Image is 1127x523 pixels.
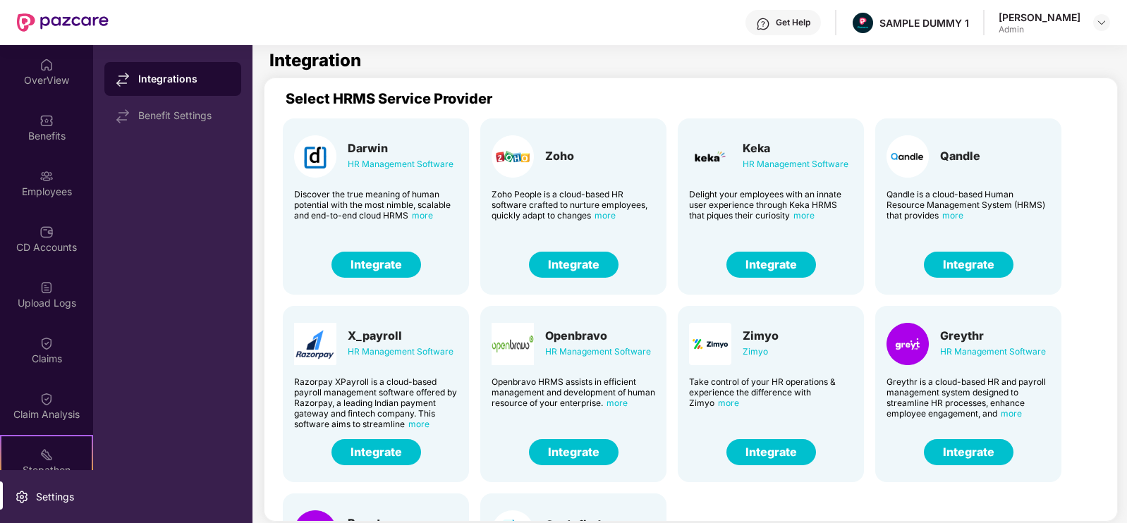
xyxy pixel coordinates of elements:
[545,344,651,359] div: HR Management Software
[294,135,336,178] img: Card Logo
[595,210,616,221] span: more
[17,13,109,32] img: New Pazcare Logo
[726,252,816,278] button: Integrate
[940,328,1046,343] div: Greythr
[348,344,453,359] div: HR Management Software
[689,135,731,178] img: Card Logo
[743,328,779,343] div: Zimyo
[887,135,929,178] img: Card Logo
[1,463,92,477] div: Stepathon
[348,141,453,155] div: Darwin
[138,110,230,121] div: Benefit Settings
[269,52,361,69] h1: Integration
[294,323,336,365] img: Card Logo
[924,439,1013,465] button: Integrate
[39,336,54,350] img: svg+xml;base64,PHN2ZyBpZD0iQ2xhaW0iIHhtbG5zPSJodHRwOi8vd3d3LnczLm9yZy8yMDAwL3N2ZyIgd2lkdGg9IjIwIi...
[492,135,534,178] img: Card Logo
[39,448,54,462] img: svg+xml;base64,PHN2ZyB4bWxucz0iaHR0cDovL3d3dy53My5vcmcvMjAwMC9zdmciIHdpZHRoPSIyMSIgaGVpZ2h0PSIyMC...
[999,11,1080,24] div: [PERSON_NAME]
[607,398,628,408] span: more
[116,73,130,87] img: svg+xml;base64,PHN2ZyB4bWxucz0iaHR0cDovL3d3dy53My5vcmcvMjAwMC9zdmciIHdpZHRoPSIxNy44MzIiIGhlaWdodD...
[529,439,619,465] button: Integrate
[743,141,848,155] div: Keka
[15,490,29,504] img: svg+xml;base64,PHN2ZyBpZD0iU2V0dGluZy0yMHgyMCIgeG1sbnM9Imh0dHA6Ly93d3cudzMub3JnLzIwMDAvc3ZnIiB3aW...
[331,252,421,278] button: Integrate
[879,16,969,30] div: SAMPLE DUMMY 1
[756,17,770,31] img: svg+xml;base64,PHN2ZyBpZD0iSGVscC0zMngzMiIgeG1sbnM9Imh0dHA6Ly93d3cudzMub3JnLzIwMDAvc3ZnIiB3aWR0aD...
[743,344,779,359] div: Zimyo
[116,109,130,123] img: svg+xml;base64,PHN2ZyB4bWxucz0iaHR0cDovL3d3dy53My5vcmcvMjAwMC9zdmciIHdpZHRoPSIxNy44MzIiIGhlaWdodD...
[331,439,421,465] button: Integrate
[348,328,453,343] div: X_payroll
[412,210,433,221] span: more
[294,376,458,429] div: Razorpay XPayroll is a cloud-based payroll management software offered by Razorpay, a leading Ind...
[887,323,929,365] img: Card Logo
[776,17,810,28] div: Get Help
[924,252,1013,278] button: Integrate
[39,169,54,183] img: svg+xml;base64,PHN2ZyBpZD0iRW1wbG95ZWVzIiB4bWxucz0iaHR0cDovL3d3dy53My5vcmcvMjAwMC9zdmciIHdpZHRoPS...
[1001,408,1022,419] span: more
[492,323,534,365] img: Card Logo
[348,156,453,172] div: HR Management Software
[689,323,731,365] img: Card Logo
[942,210,963,221] span: more
[940,344,1046,359] div: HR Management Software
[39,281,54,295] img: svg+xml;base64,PHN2ZyBpZD0iVXBsb2FkX0xvZ3MiIGRhdGEtbmFtZT0iVXBsb2FkIExvZ3MiIHhtbG5zPSJodHRwOi8vd3...
[689,189,853,221] div: Delight your employees with an innate user experience through Keka HRMS that piques their curiosity
[940,149,980,163] div: Qandle
[999,24,1080,35] div: Admin
[545,149,574,163] div: Zoho
[492,376,655,408] div: Openbravo HRMS assists in efficient management and development of human resource of your enterprise.
[853,13,873,33] img: Pazcare_Alternative_logo-01-01.png
[408,419,430,429] span: more
[1096,17,1107,28] img: svg+xml;base64,PHN2ZyBpZD0iRHJvcGRvd24tMzJ4MzIiIHhtbG5zPSJodHRwOi8vd3d3LnczLm9yZy8yMDAwL3N2ZyIgd2...
[39,58,54,72] img: svg+xml;base64,PHN2ZyBpZD0iSG9tZSIgeG1sbnM9Imh0dHA6Ly93d3cudzMub3JnLzIwMDAvc3ZnIiB3aWR0aD0iMjAiIG...
[294,189,458,221] div: Discover the true meaning of human potential with the most nimble, scalable and end-to-end cloud ...
[529,252,619,278] button: Integrate
[887,189,1050,221] div: Qandle is a cloud-based Human Resource Management System (HRMS) that provides
[718,398,739,408] span: more
[39,392,54,406] img: svg+xml;base64,PHN2ZyBpZD0iQ2xhaW0iIHhtbG5zPSJodHRwOi8vd3d3LnczLm9yZy8yMDAwL3N2ZyIgd2lkdGg9IjIwIi...
[39,225,54,239] img: svg+xml;base64,PHN2ZyBpZD0iQ0RfQWNjb3VudHMiIGRhdGEtbmFtZT0iQ0QgQWNjb3VudHMiIHhtbG5zPSJodHRwOi8vd3...
[492,189,655,221] div: Zoho People is a cloud-based HR software crafted to nurture employees, quickly adapt to changes
[887,376,1050,419] div: Greythr is a cloud-based HR and payroll management system designed to streamline HR processes, en...
[726,439,816,465] button: Integrate
[743,156,848,172] div: HR Management Software
[39,113,54,128] img: svg+xml;base64,PHN2ZyBpZD0iQmVuZWZpdHMiIHhtbG5zPSJodHRwOi8vd3d3LnczLm9yZy8yMDAwL3N2ZyIgd2lkdGg9Ij...
[793,210,815,221] span: more
[138,72,230,86] div: Integrations
[545,328,651,343] div: Openbravo
[32,490,78,504] div: Settings
[689,376,853,408] div: Take control of your HR operations & experience the difference with Zimyo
